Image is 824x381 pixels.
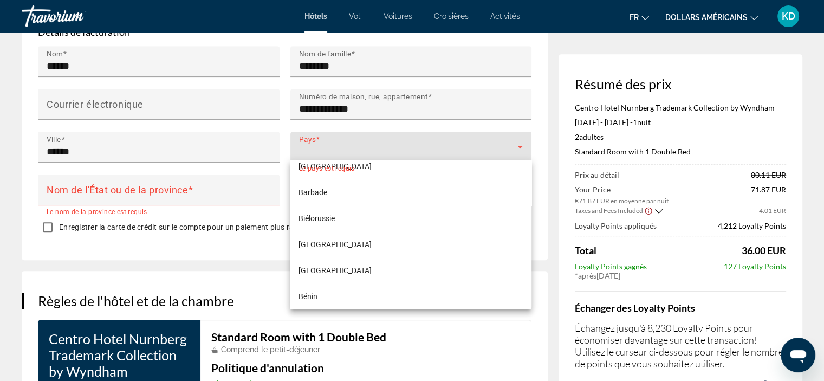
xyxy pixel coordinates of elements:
[47,205,271,217] mat-error: Le nom de la province est requis
[299,240,372,249] font: [GEOGRAPHIC_DATA]
[299,162,523,174] mat-error: Le pays est requis
[299,266,372,275] font: [GEOGRAPHIC_DATA]
[781,338,815,372] iframe: Bouton de lancement de la fenêtre de messagerie
[299,188,327,197] font: Barbade
[299,292,317,301] font: Bénin
[299,214,335,223] font: Biélorussie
